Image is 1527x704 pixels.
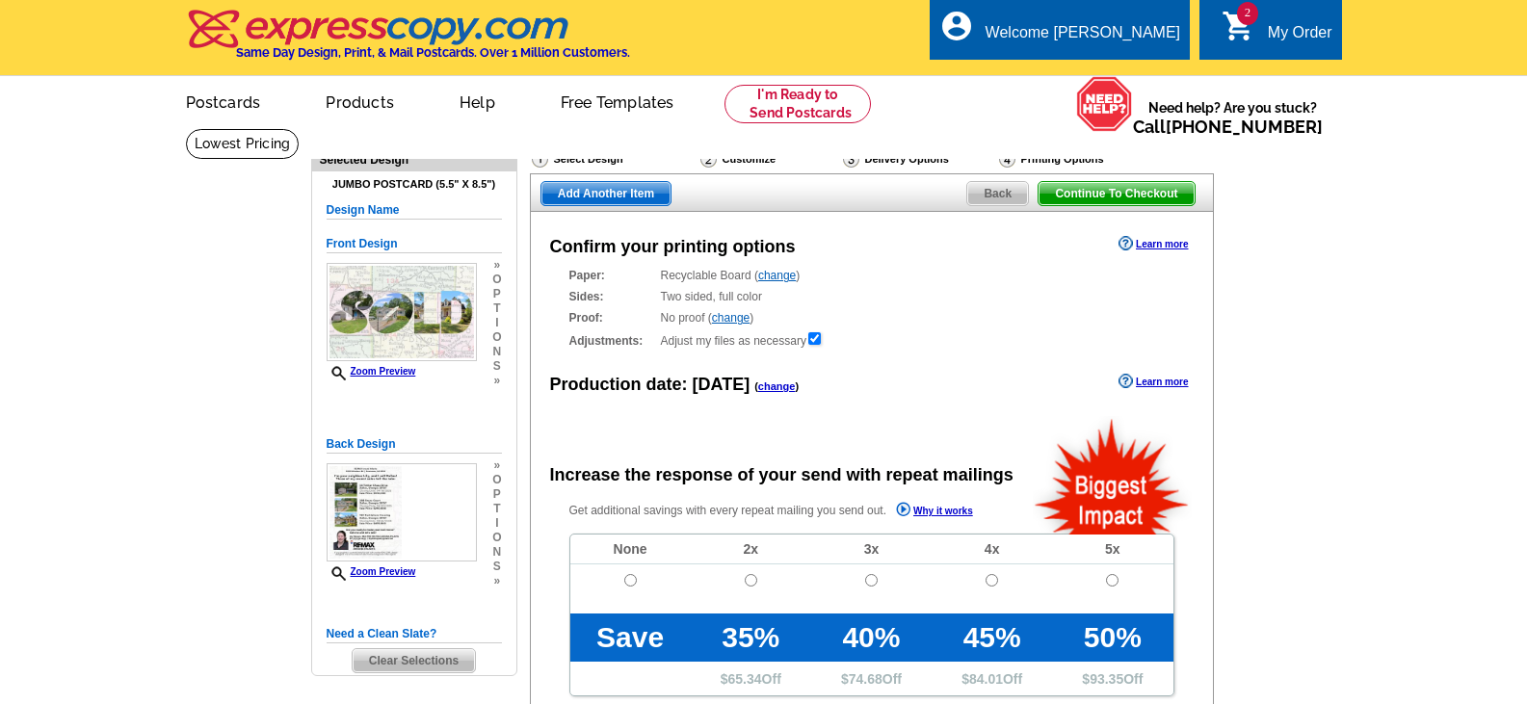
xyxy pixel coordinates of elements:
i: shopping_cart [1222,9,1256,43]
strong: Proof: [569,309,655,326]
a: Free Templates [530,78,705,123]
div: Printing Options [997,149,1166,173]
p: Get additional savings with every repeat mailing you send out. [569,500,1014,522]
span: 93.35 [1090,671,1123,687]
td: 5x [1052,535,1172,564]
span: Clear Selections [353,649,475,672]
td: 35% [691,613,811,662]
span: Back [967,182,1028,205]
a: change [758,380,796,392]
span: t [492,502,501,516]
span: » [492,258,501,273]
h4: Jumbo Postcard (5.5" x 8.5") [327,178,502,191]
td: 45% [932,613,1052,662]
span: p [492,487,501,502]
span: i [492,316,501,330]
img: help [1076,76,1133,132]
td: 40% [811,613,932,662]
a: Same Day Design, Print, & Mail Postcards. Over 1 Million Customers. [186,23,630,60]
a: [PHONE_NUMBER] [1166,117,1323,137]
div: My Order [1268,24,1332,51]
span: Call [1133,117,1323,137]
div: Delivery Options [841,149,997,173]
h5: Front Design [327,235,502,253]
div: Production date: [550,372,800,398]
td: 50% [1052,613,1172,662]
td: 4x [932,535,1052,564]
div: Customize [698,149,841,169]
div: Recyclable Board ( ) [569,267,1174,284]
td: Save [570,613,691,662]
span: i [492,516,501,531]
span: ( ) [754,380,799,392]
span: Continue To Checkout [1039,182,1194,205]
a: Zoom Preview [327,566,416,577]
img: Customize [700,150,717,168]
td: 2x [691,535,811,564]
a: change [758,269,796,282]
a: Products [295,78,425,123]
img: Select Design [532,150,548,168]
div: No proof ( ) [569,309,1174,326]
h5: Back Design [327,435,502,454]
span: 84.01 [969,671,1003,687]
span: Add Another Item [541,182,671,205]
div: Select Design [530,149,698,173]
a: Learn more [1119,236,1188,251]
div: Increase the response of your send with repeat mailings [550,462,1014,488]
strong: Paper: [569,267,655,284]
i: account_circle [939,9,974,43]
div: Selected Design [312,150,516,169]
div: Welcome [PERSON_NAME] [986,24,1180,51]
span: » [492,458,501,473]
a: change [712,311,750,325]
h5: Design Name [327,201,502,220]
strong: Sides: [569,288,655,305]
span: 65.34 [728,671,762,687]
iframe: LiveChat chat widget [1256,643,1527,704]
span: n [492,345,501,359]
span: s [492,359,501,374]
td: $ Off [691,662,811,695]
a: Back [966,181,1029,206]
img: small-thumb.jpg [327,263,477,362]
span: [DATE] [693,375,750,394]
div: Confirm your printing options [550,234,796,260]
img: Printing Options & Summary [999,150,1015,168]
a: Add Another Item [540,181,671,206]
span: o [492,330,501,345]
a: Learn more [1119,374,1188,389]
span: Need help? Are you stuck? [1133,98,1332,137]
img: small-thumb.jpg [327,463,477,562]
span: p [492,287,501,301]
a: Zoom Preview [327,366,416,377]
span: o [492,531,501,545]
h5: Need a Clean Slate? [327,625,502,643]
td: $ Off [1052,662,1172,695]
span: t [492,301,501,316]
span: 2 [1237,2,1258,25]
span: » [492,574,501,588]
img: Delivery Options [843,150,859,168]
strong: Adjustments: [569,332,655,350]
div: Two sided, full color [569,288,1174,305]
img: biggestImpact.png [1033,416,1192,535]
a: Postcards [155,78,292,123]
div: Adjust my files as necessary [569,330,1174,350]
span: o [492,273,501,287]
a: 2 shopping_cart My Order [1222,21,1332,45]
td: 3x [811,535,932,564]
td: $ Off [932,662,1052,695]
span: 74.68 [849,671,882,687]
td: None [570,535,691,564]
span: o [492,473,501,487]
span: n [492,545,501,560]
span: » [492,374,501,388]
td: $ Off [811,662,932,695]
a: Help [429,78,526,123]
a: Why it works [896,502,973,522]
h4: Same Day Design, Print, & Mail Postcards. Over 1 Million Customers. [236,45,630,60]
span: s [492,560,501,574]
